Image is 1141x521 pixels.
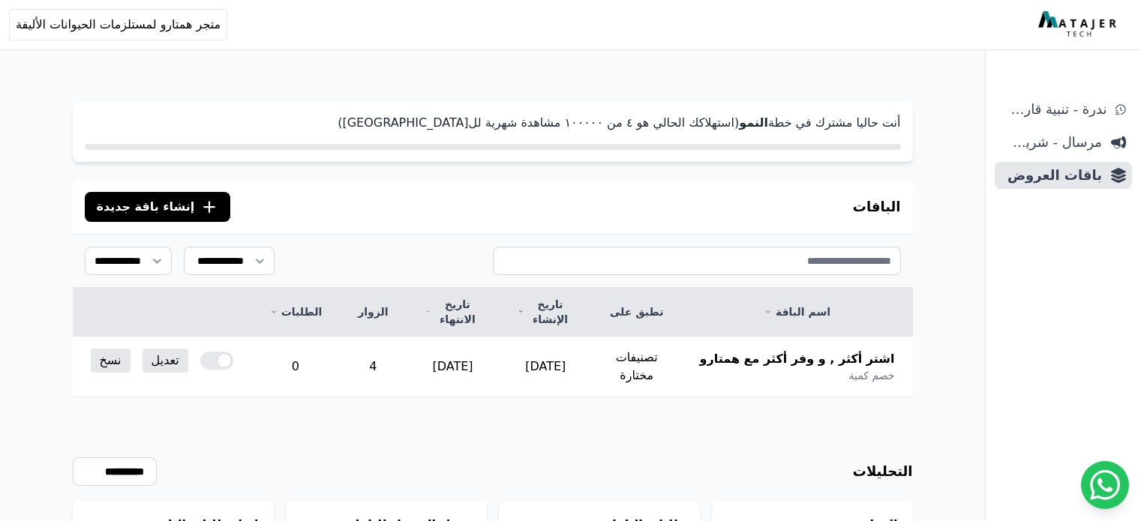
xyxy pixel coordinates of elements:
span: خصم كمية [848,368,894,383]
h3: التحليلات [853,461,913,482]
h3: الباقات [853,196,901,217]
a: نسخ [91,349,131,373]
td: 0 [251,337,340,397]
a: تعديل [143,349,188,373]
a: تاريخ الإنشاء [518,297,574,327]
span: مرسال - شريط دعاية [1001,132,1102,153]
span: باقات العروض [1001,165,1102,186]
a: الطلبات [269,304,322,319]
span: متجر همتارو لمستلزمات الحيوانات الأليفة [16,16,221,34]
th: تطبق على [592,288,682,337]
td: [DATE] [407,337,500,397]
td: [DATE] [500,337,592,397]
button: إنشاء باقة جديدة [85,192,231,222]
a: اسم الباقة [700,304,895,319]
button: متجر همتارو لمستلزمات الحيوانات الأليفة [9,9,227,40]
p: أنت حاليا مشترك في خطة (استهلاكك الحالي هو ٤ من ١۰۰۰۰۰ مشاهدة شهرية لل[GEOGRAPHIC_DATA]) [85,114,901,132]
span: اشتر أكثر , و وفر أكثر مع همتارو [700,350,895,368]
a: تاريخ الانتهاء [425,297,482,327]
td: تصنيفات مختارة [592,337,682,397]
strong: النمو [739,115,768,130]
td: 4 [340,337,406,397]
img: MatajerTech Logo [1038,11,1120,38]
span: ندرة - تنبية قارب علي النفاذ [1001,99,1106,120]
th: الزوار [340,288,406,337]
span: إنشاء باقة جديدة [97,198,195,216]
